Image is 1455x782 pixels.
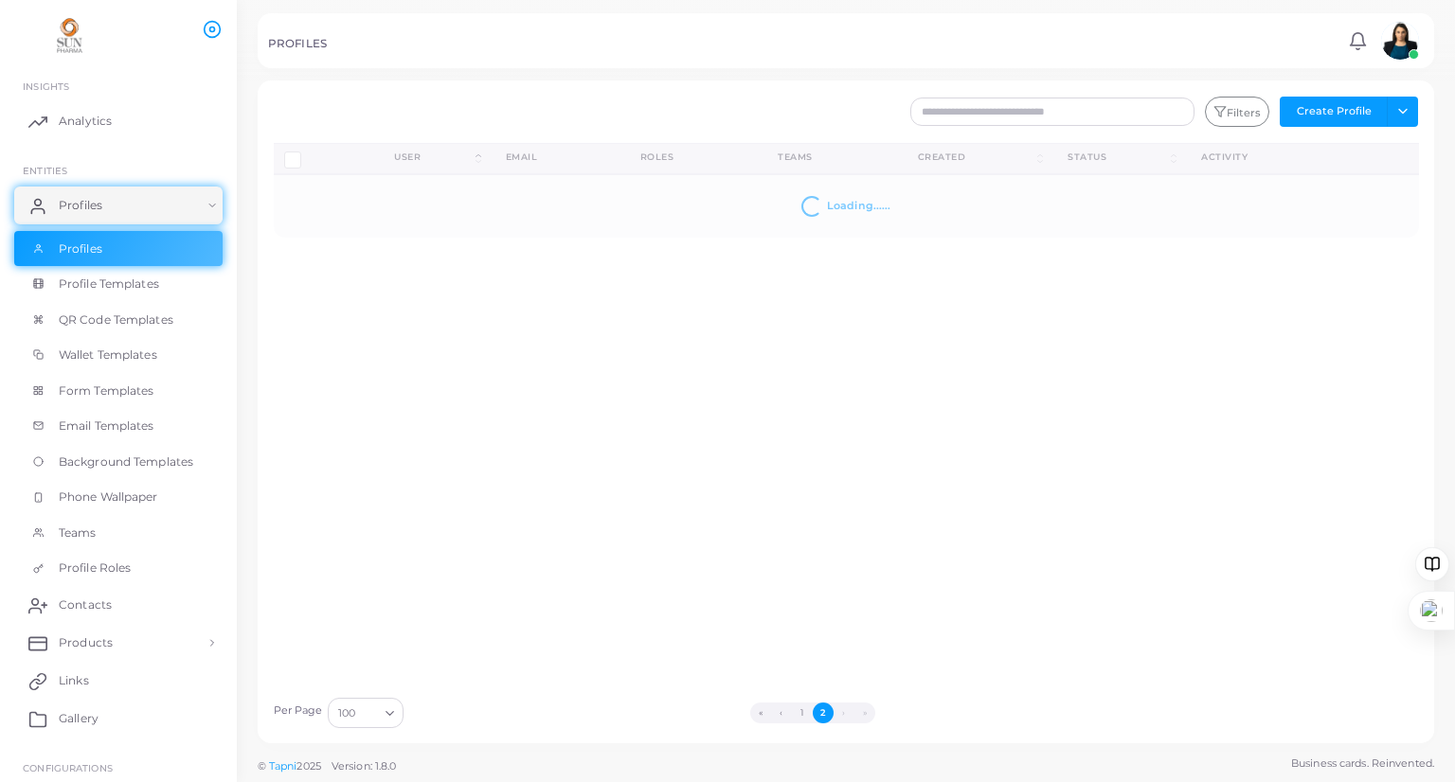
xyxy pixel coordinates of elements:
strong: Loading...... [827,199,890,212]
button: Filters [1205,97,1269,127]
span: © [258,758,396,774]
ul: Pagination [408,702,1216,723]
a: Wallet Templates [14,337,223,373]
span: Analytics [59,113,112,130]
span: Profiles [59,240,102,258]
span: Gallery [59,710,99,727]
span: ENTITIES [23,165,67,176]
span: Profiles [59,197,102,214]
img: avatar [1381,22,1419,60]
span: Profile Templates [59,275,159,293]
h5: PROFILES [268,37,327,50]
span: Version: 1.8.0 [332,759,397,773]
a: avatar [1375,22,1424,60]
button: Go to page 1 [792,702,813,723]
span: Business cards. Reinvented. [1291,755,1434,772]
a: Profiles [14,187,223,224]
span: Products [59,634,113,651]
a: Phone Wallpaper [14,479,223,515]
a: Teams [14,515,223,551]
div: Created [918,151,1034,164]
span: 100 [338,703,355,723]
span: Profile Roles [59,560,131,577]
a: Products [14,624,223,662]
span: Contacts [59,596,112,613]
th: Action [1342,143,1419,174]
img: logo [17,18,122,53]
span: Email Templates [59,418,154,435]
a: Tapni [269,759,297,773]
div: activity [1201,151,1320,164]
a: Profile Roles [14,550,223,586]
div: Teams [778,151,875,164]
button: Go to previous page [771,702,792,723]
span: 2025 [296,758,320,774]
label: Per Page [274,703,323,719]
div: User [394,151,471,164]
a: Contacts [14,586,223,624]
a: Analytics [14,102,223,140]
span: Form Templates [59,382,154,400]
a: Profile Templates [14,266,223,302]
th: Row-selection [274,143,374,174]
a: Form Templates [14,373,223,409]
div: Roles [640,151,737,164]
div: Search for option [328,698,404,728]
span: Links [59,672,89,689]
span: Phone Wallpaper [59,489,158,506]
span: QR Code Templates [59,311,173,329]
a: Profiles [14,231,223,267]
input: Search for option [357,702,378,723]
button: Go to first page [750,702,771,723]
a: Gallery [14,700,223,738]
span: Configurations [23,762,113,773]
a: Links [14,662,223,700]
button: Create Profile [1280,97,1388,127]
a: Background Templates [14,444,223,480]
div: Email [506,151,599,164]
span: Background Templates [59,453,193,471]
div: Status [1068,151,1167,164]
button: Go to page 2 [813,702,834,723]
span: Wallet Templates [59,347,157,364]
a: Email Templates [14,408,223,444]
a: QR Code Templates [14,302,223,338]
span: INSIGHTS [23,80,69,92]
span: Teams [59,524,97,542]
